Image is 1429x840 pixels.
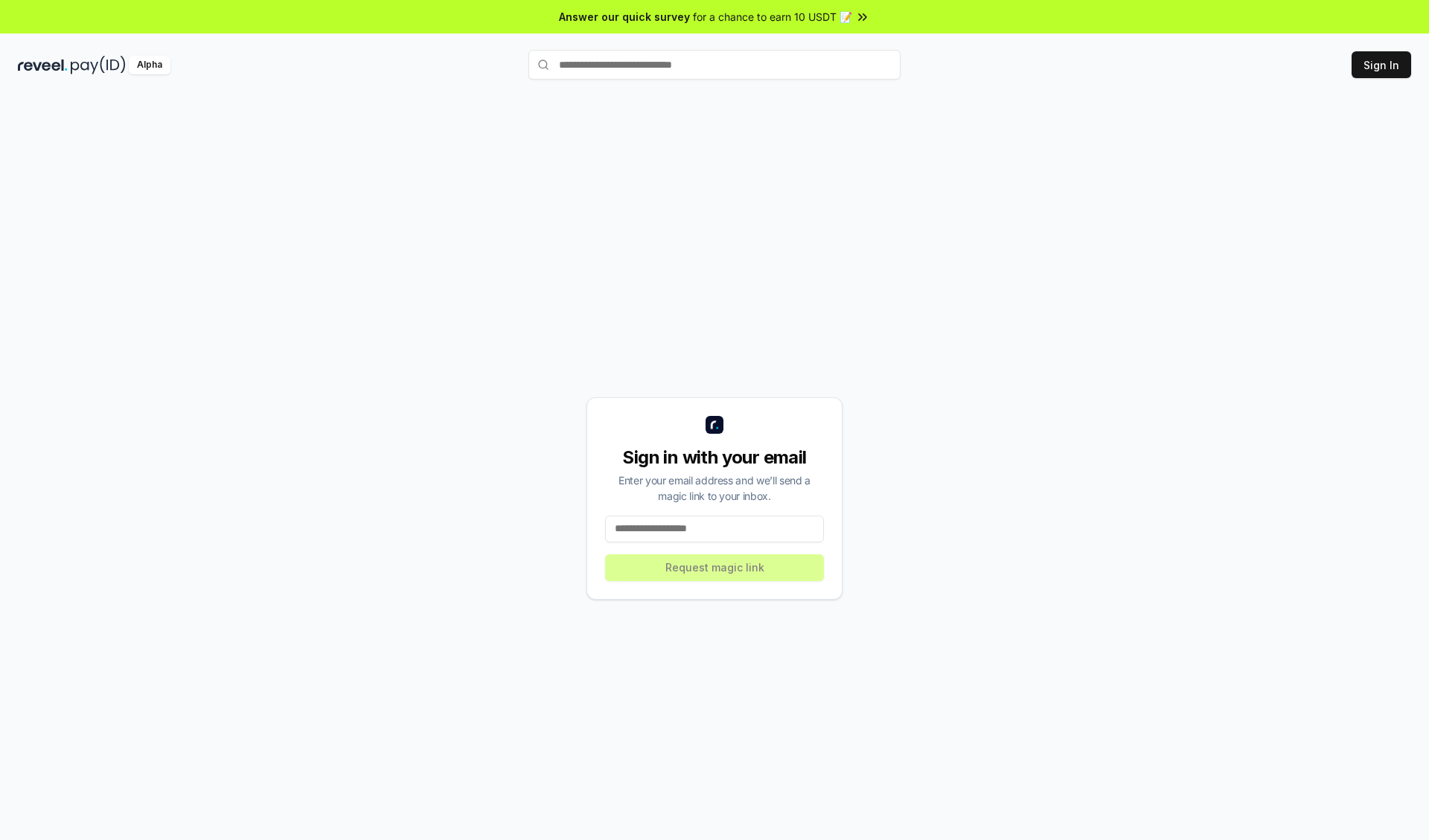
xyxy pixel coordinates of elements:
div: Sign in with your email [605,446,824,469]
img: logo_small [706,416,723,434]
button: Sign In [1352,51,1411,78]
div: Enter your email address and we’ll send a magic link to your inbox. [605,472,824,504]
span: Answer our quick survey [559,9,690,25]
img: pay_id [71,56,126,74]
img: reveel_dark [18,56,68,74]
span: for a chance to earn 10 USDT 📝 [693,9,852,25]
div: Alpha [129,56,170,74]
